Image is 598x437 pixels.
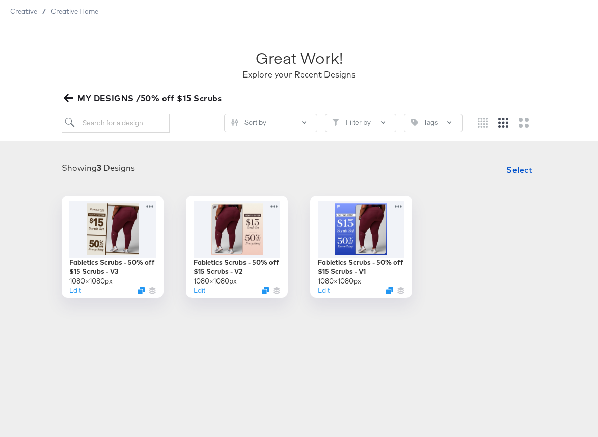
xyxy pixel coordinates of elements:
[242,69,356,81] div: Explore your Recent Designs
[519,118,529,128] svg: Large grid
[194,276,237,286] div: 1080 × 1080 px
[262,287,269,294] svg: Duplicate
[10,7,37,15] span: Creative
[138,287,145,294] svg: Duplicate
[332,119,339,126] svg: Filter
[194,258,280,276] div: Fabletics Scrubs - 50% off $15 Scrubs - V2
[69,276,113,286] div: 1080 × 1080 px
[506,163,532,177] span: Select
[66,91,222,106] span: MY DESIGNS /50% off $15 Scrubs
[325,114,396,132] button: FilterFilter by
[37,7,51,15] span: /
[310,196,412,298] div: Fabletics Scrubs - 50% off $15 Scrubs - V11080×1080pxEditDuplicate
[69,258,156,276] div: Fabletics Scrubs - 50% off $15 Scrubs - V3
[194,286,205,295] button: Edit
[318,286,330,295] button: Edit
[51,7,98,15] a: Creative Home
[318,276,361,286] div: 1080 × 1080 px
[186,196,288,298] div: Fabletics Scrubs - 50% off $15 Scrubs - V21080×1080pxEditDuplicate
[478,118,488,128] svg: Small grid
[69,286,81,295] button: Edit
[256,47,343,69] div: Great Work!
[502,160,536,180] button: Select
[386,287,393,294] svg: Duplicate
[62,196,164,298] div: Fabletics Scrubs - 50% off $15 Scrubs - V31080×1080pxEditDuplicate
[224,114,317,132] button: SlidersSort by
[97,163,101,173] strong: 3
[62,114,170,133] input: Search for a design
[404,114,463,132] button: TagTags
[62,91,226,106] button: MY DESIGNS /50% off $15 Scrubs
[231,119,238,126] svg: Sliders
[62,162,135,174] div: Showing Designs
[498,118,508,128] svg: Medium grid
[318,258,404,276] div: Fabletics Scrubs - 50% off $15 Scrubs - V1
[411,119,418,126] svg: Tag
